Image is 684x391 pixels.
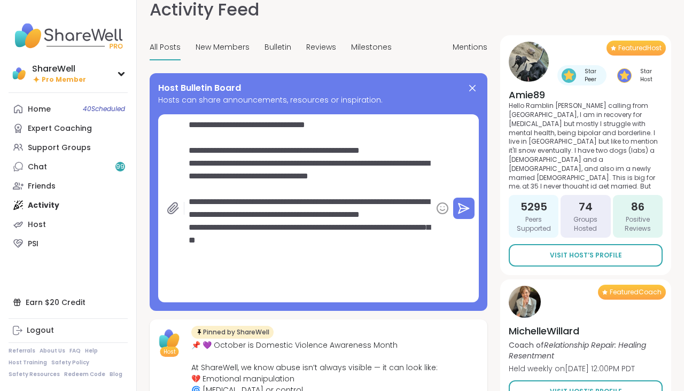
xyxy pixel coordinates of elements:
[617,215,658,233] span: Positive Reviews
[32,63,86,75] div: ShareWell
[565,215,606,233] span: Groups Hosted
[610,288,662,296] span: Featured Coach
[28,104,51,115] div: Home
[64,371,105,378] a: Redeem Code
[9,99,128,119] a: Home40Scheduled
[509,286,541,318] img: MichelleWillard
[69,347,81,355] a: FAQ
[509,244,663,267] a: Visit Host’s Profile
[509,324,663,338] h4: MichelleWillard
[509,101,663,189] p: Hello Ramblin [PERSON_NAME] calling from [GEOGRAPHIC_DATA], I am in recovery for [MEDICAL_DATA] b...
[85,347,98,355] a: Help
[351,42,392,53] span: Milestones
[40,347,65,355] a: About Us
[453,42,487,53] span: Mentions
[509,363,663,374] p: Held weekly on [DATE] 12:00PM PDT
[631,199,644,214] span: 86
[9,17,128,54] img: ShareWell Nav Logo
[28,220,46,230] div: Host
[164,348,176,356] span: Host
[9,157,128,176] a: Chat99
[116,162,125,171] span: 99
[306,42,336,53] span: Reviews
[42,75,86,84] span: Pro Member
[550,251,622,260] span: Visit Host’s Profile
[617,68,632,83] img: Star Host
[28,162,47,173] div: Chat
[509,340,663,361] p: Coach of
[9,321,128,340] a: Logout
[191,326,274,339] div: Pinned by ShareWell
[196,42,250,53] span: New Members
[618,44,662,52] span: Featured Host
[9,347,35,355] a: Referrals
[9,234,128,253] a: PSI
[9,138,128,157] a: Support Groups
[9,293,128,312] div: Earn $20 Credit
[110,371,122,378] a: Blog
[9,176,128,195] a: Friends
[513,215,554,233] span: Peers Supported
[562,68,576,83] img: Star Peer
[27,325,54,336] div: Logout
[158,82,241,95] span: Host Bulletin Board
[156,326,183,353] img: ShareWell
[28,143,91,153] div: Support Groups
[28,239,38,249] div: PSI
[28,123,92,134] div: Expert Coaching
[579,199,593,214] span: 74
[520,199,547,214] span: 5295
[509,340,646,361] i: Relationship Repair: Healing Resentment
[158,95,479,106] span: Hosts can share announcements, resources or inspiration.
[150,42,181,53] span: All Posts
[51,359,89,366] a: Safety Policy
[265,42,291,53] span: Bulletin
[9,371,60,378] a: Safety Resources
[83,105,125,113] span: 40 Scheduled
[9,215,128,234] a: Host
[11,65,28,82] img: ShareWell
[9,119,128,138] a: Expert Coaching
[509,88,663,101] h4: Amie89
[28,181,56,192] div: Friends
[509,42,549,82] img: Amie89
[578,67,602,83] span: Star Peer
[634,67,658,83] span: Star Host
[9,359,47,366] a: Host Training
